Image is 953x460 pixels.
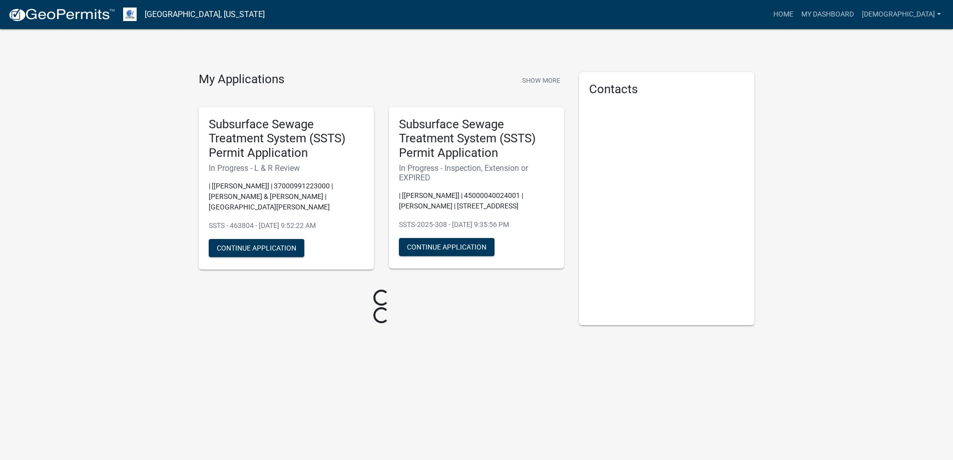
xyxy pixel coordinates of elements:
img: Otter Tail County, Minnesota [123,8,137,21]
button: Show More [518,72,564,89]
button: Continue Application [399,238,495,256]
h5: Contacts [589,82,744,97]
p: SSTS - 463804 - [DATE] 9:52:22 AM [209,220,364,231]
h5: Subsurface Sewage Treatment System (SSTS) Permit Application [399,117,554,160]
h6: In Progress - L & R Review [209,163,364,173]
a: [DEMOGRAPHIC_DATA] [858,5,945,24]
button: Continue Application [209,239,304,257]
a: My Dashboard [797,5,858,24]
h4: My Applications [199,72,284,87]
p: SSTS-2025-308 - [DATE] 9:35:56 PM [399,219,554,230]
h6: In Progress - Inspection, Extension or EXPIRED [399,163,554,182]
p: | [[PERSON_NAME]] | 37000991223000 | [PERSON_NAME] & [PERSON_NAME] | [GEOGRAPHIC_DATA][PERSON_NAME] [209,181,364,212]
a: [GEOGRAPHIC_DATA], [US_STATE] [145,6,265,23]
a: Home [769,5,797,24]
p: | [[PERSON_NAME]] | 45000040024001 | [PERSON_NAME] | [STREET_ADDRESS] [399,190,554,211]
h5: Subsurface Sewage Treatment System (SSTS) Permit Application [209,117,364,160]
